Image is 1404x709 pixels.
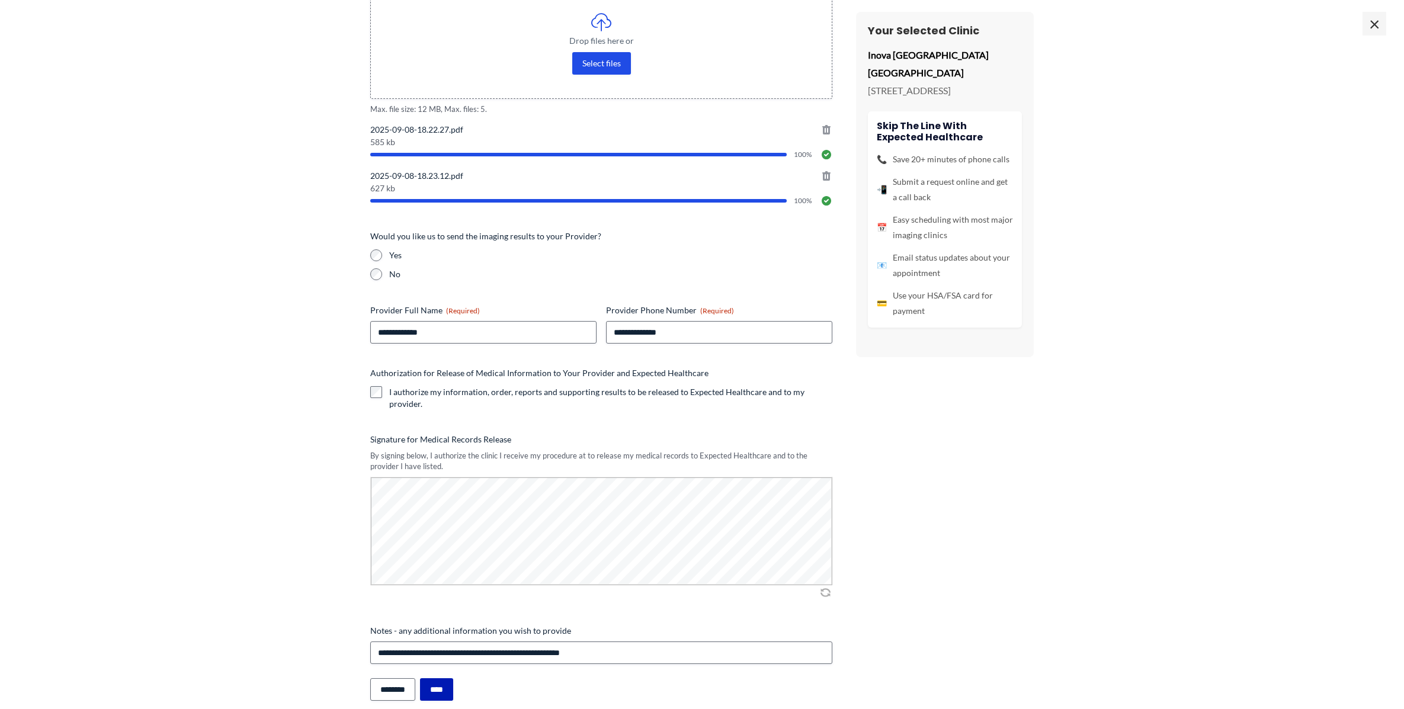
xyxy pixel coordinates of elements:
[877,182,887,197] span: 📲
[370,124,832,136] span: 2025-09-08-18.22.27.pdf
[370,230,601,242] legend: Would you like us to send the imaging results to your Provider?
[370,138,832,146] span: 585 kb
[700,306,734,315] span: (Required)
[877,120,1013,143] h4: Skip the line with Expected Healthcare
[877,288,1013,319] li: Use your HSA/FSA card for payment
[370,304,597,316] label: Provider Full Name
[370,625,832,637] label: Notes - any additional information you wish to provide
[606,304,832,316] label: Provider Phone Number
[446,306,480,315] span: (Required)
[370,434,832,445] label: Signature for Medical Records Release
[877,296,887,311] span: 💳
[868,24,1022,37] h3: Your Selected Clinic
[877,220,887,235] span: 📅
[370,450,832,472] div: By signing below, I authorize the clinic I receive my procedure at to release my medical records ...
[389,268,832,280] label: No
[370,104,832,115] span: Max. file size: 12 MB, Max. files: 5.
[868,82,1022,100] p: [STREET_ADDRESS]
[395,37,808,45] span: Drop files here or
[818,586,832,598] img: Clear Signature
[389,249,832,261] label: Yes
[868,46,1022,81] p: Inova [GEOGRAPHIC_DATA] [GEOGRAPHIC_DATA]
[794,151,813,158] span: 100%
[389,386,832,410] label: I authorize my information, order, reports and supporting results to be released to Expected Heal...
[877,212,1013,243] li: Easy scheduling with most major imaging clinics
[794,197,813,204] span: 100%
[877,174,1013,205] li: Submit a request online and get a call back
[572,52,631,75] button: select files, imaging order or prescription(required)
[877,152,887,167] span: 📞
[370,367,709,379] legend: Authorization for Release of Medical Information to Your Provider and Expected Healthcare
[370,184,832,193] span: 627 kb
[877,250,1013,281] li: Email status updates about your appointment
[1363,12,1386,36] span: ×
[877,152,1013,167] li: Save 20+ minutes of phone calls
[370,170,832,182] span: 2025-09-08-18.23.12.pdf
[877,258,887,273] span: 📧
